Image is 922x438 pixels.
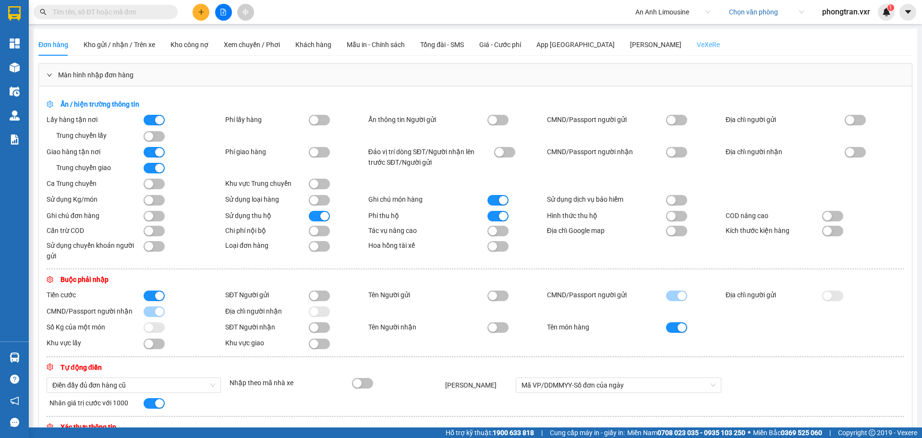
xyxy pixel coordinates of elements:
[47,225,144,236] div: Cấn trừ COD
[224,41,280,49] span: Xem chuyến / Phơi
[536,39,615,50] div: App [GEOGRAPHIC_DATA]
[10,396,19,405] span: notification
[8,6,21,21] img: logo-vxr
[47,72,52,78] span: right
[170,39,208,50] div: Kho công nợ
[368,240,487,251] div: Hoa hồng tài xế
[657,429,745,437] strong: 0708 023 035 - 0935 103 250
[748,431,751,435] span: ⚪️
[47,364,53,370] span: setting
[368,210,487,221] div: Phí thu hộ
[493,429,534,437] strong: 1900 633 818
[889,4,892,11] span: 1
[47,306,144,316] div: CMND/Passport người nhận
[781,429,822,437] strong: 0369 525 060
[47,99,404,109] div: Ẩn / hiện trường thông tin
[368,322,487,332] div: Tên Người nhận
[47,114,144,125] div: Lấy hàng tận nơi
[547,322,666,332] div: Tên món hàng
[84,41,155,49] span: Kho gửi / nhận / Trên xe
[39,64,912,86] div: Màn hình nhập đơn hàng
[10,353,20,363] img: warehouse-icon
[753,427,822,438] span: Miền Bắc
[547,225,666,236] div: Địa chỉ Google map
[47,290,144,300] div: Tiền cước
[726,210,823,221] div: COD nâng cao
[420,41,464,49] span: Tổng đài - SMS
[295,39,331,50] div: Khách hàng
[368,114,487,125] div: Ẩn thông tin Người gửi
[635,5,710,19] span: An Anh Limousine
[47,398,141,408] div: Nhân giá trị cước với 1000
[726,114,845,125] div: Địa chỉ người gửi
[225,338,309,348] div: Khu vực giao
[479,41,521,49] span: Giá - Cước phí
[47,322,144,332] div: Số Kg của một món
[52,378,215,392] span: Điền đầy đủ đơn hàng cũ
[47,276,109,283] span: Buộc phải nhập
[547,194,666,205] div: Sử dụng dịch vụ bảo hiểm
[47,338,144,348] div: Khu vực lấy
[47,276,53,283] span: setting
[904,8,912,16] span: caret-down
[47,240,144,261] div: Sử dụng chuyển khoản người gửi
[225,240,309,251] div: Loại đơn hàng
[829,427,831,438] span: |
[887,4,894,11] sup: 1
[198,9,205,15] span: plus
[547,114,666,125] div: CMND/Passport người gửi
[215,4,232,21] button: file-add
[47,130,144,141] div: Trung chuyển lấy
[225,210,309,221] div: Sử dụng thu hộ
[10,110,20,121] img: warehouse-icon
[47,364,102,371] span: Tự động điền
[547,290,666,300] div: CMND/Passport người gửi
[522,378,716,392] span: Mã VP/DDMMYY-Số đơn của ngày
[869,429,875,436] span: copyright
[225,114,309,125] div: Phí lấy hàng
[726,146,845,157] div: Địa chỉ người nhận
[697,39,720,50] div: VeXeRe
[225,322,309,332] div: SĐT Người nhận
[368,290,487,300] div: Tên Người gửi
[547,210,666,221] div: Hình thức thu hộ
[47,146,144,157] div: Giao hàng tận nơi
[225,146,309,157] div: Phí giao hàng
[446,427,534,438] span: Hỗ trợ kỹ thuật:
[47,101,53,108] span: setting
[53,7,166,17] input: Tìm tên, số ĐT hoặc mã đơn
[193,4,209,21] button: plus
[225,225,309,236] div: Chi phí nội bộ
[40,9,47,15] span: search
[47,162,144,173] div: Trung chuyển giao
[445,381,497,389] span: [PERSON_NAME]
[225,290,309,300] div: SĐT Người gửi
[368,146,487,168] div: Đảo vị trí dòng SĐT/Người nhận lên trước SĐT/Người gửi
[237,4,254,21] button: aim
[47,210,144,221] div: Ghi chú đơn hàng
[368,225,487,236] div: Tác vụ nâng cao
[225,194,309,205] div: Sử dụng loại hàng
[10,38,20,49] img: dashboard-icon
[10,86,20,97] img: warehouse-icon
[47,424,53,430] span: setting
[541,427,543,438] span: |
[550,427,625,438] span: Cung cấp máy in - giấy in:
[227,377,349,388] div: Nhập theo mã nhà xe
[10,134,20,145] img: solution-icon
[726,225,823,236] div: Kích thước kiện hàng
[882,8,891,16] img: icon-new-feature
[220,9,227,15] span: file-add
[814,6,878,18] span: phongtran.vxr
[10,62,20,73] img: warehouse-icon
[347,41,405,49] span: Mẫu in - Chính sách
[368,194,487,205] div: Ghi chú món hàng
[38,41,68,49] span: Đơn hàng
[726,290,823,300] div: Địa chỉ người gửi
[899,4,916,21] button: caret-down
[547,146,666,157] div: CMND/Passport người nhận
[47,422,404,432] div: Xác thực thông tin
[47,178,144,189] div: Ca Trung chuyển
[10,375,19,384] span: question-circle
[225,306,309,316] div: Địa chỉ người nhận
